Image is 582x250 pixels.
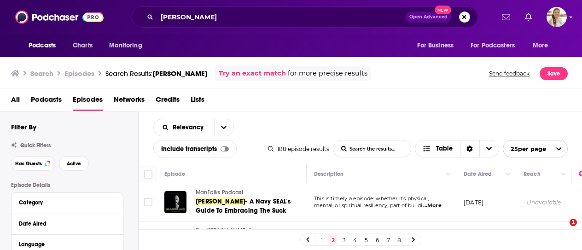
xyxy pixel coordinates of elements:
span: for more precise results [288,68,367,79]
button: open menu [526,37,560,54]
a: Episodes [73,92,103,111]
button: Language [19,238,116,250]
button: Date Aired [19,218,116,229]
button: Active [59,156,89,171]
span: [PERSON_NAME] [152,69,208,78]
div: Date Aired [19,221,110,227]
span: For Business [417,39,454,52]
input: Search podcasts, credits, & more... [157,10,405,24]
div: Description [314,169,343,180]
span: ...More [423,202,442,209]
div: Include transcripts [153,140,237,157]
a: 1 [317,234,326,245]
a: 4 [350,234,360,245]
button: Save [540,67,568,80]
h2: Filter By [11,122,36,131]
span: Logged in as acquavie [547,7,567,27]
div: Date Aired [464,169,492,180]
span: Monitoring [109,39,142,52]
span: The [PERSON_NAME] Show [196,227,263,234]
a: ManTalks Podcast [196,189,305,197]
button: open menu [503,140,568,157]
img: Podchaser - Follow, Share and Rate Podcasts [15,8,104,26]
a: Podcasts [31,92,62,111]
a: Credits [156,92,180,111]
span: 1 [570,219,577,226]
button: open menu [411,37,465,54]
button: Column Actions [503,169,514,180]
a: Show notifications dropdown [521,9,535,25]
span: More [533,39,548,52]
p: [DATE] [464,198,483,206]
div: Sort Direction [460,140,479,157]
span: Podcasts [29,39,56,52]
button: open menu [22,37,68,54]
span: Charts [73,39,93,52]
span: Open Advanced [409,15,448,19]
iframe: Intercom live chat [551,219,573,241]
span: mental, or spiritual resiliency, part of buildi [314,202,422,209]
a: Lists [191,92,204,111]
div: Category [19,199,110,206]
button: open menu [103,37,154,54]
div: Language [19,241,110,248]
button: Column Actions [558,169,569,180]
a: 2 [328,234,338,245]
a: Charts [67,37,98,54]
a: 7 [384,234,393,245]
a: 8 [395,234,404,245]
span: Active [67,161,81,166]
span: For Podcasters [471,39,515,52]
span: Table [436,145,453,152]
a: Search Results:[PERSON_NAME] [105,69,208,78]
div: Unavailable [527,198,561,206]
button: Show profile menu [547,7,567,27]
a: [PERSON_NAME]- A Navy SEAL's Guide To Embracing The Suck [196,197,305,215]
div: Episode [164,169,185,180]
span: New [435,6,451,14]
button: Choose View [415,140,499,157]
a: 3 [339,234,349,245]
button: Send feedback [486,66,532,81]
h3: Search [30,69,53,78]
div: Search Results: [105,69,208,78]
span: ManTalks Podcast [196,189,243,196]
button: Column Actions [443,169,454,180]
button: Category [19,197,116,208]
button: open menu [214,119,233,136]
span: Quick Filters [20,142,51,149]
span: This is timely a episode; whether it’s physical, [314,195,429,202]
span: Toggle select row [144,198,152,206]
a: 6 [372,234,382,245]
a: 5 [361,234,371,245]
span: Relevancy [173,124,207,131]
span: 25 per page [503,142,546,156]
p: Episode Details [11,182,123,188]
div: 188 episode results [268,145,329,152]
button: open menu [154,124,214,131]
button: Open AdvancedNew [405,12,452,23]
span: [PERSON_NAME] [196,198,245,205]
div: Search podcasts, credits, & more... [132,6,478,28]
a: Networks [114,92,145,111]
h2: Choose List sort [153,119,234,136]
span: Has Guests [15,161,42,166]
a: All [11,92,20,111]
button: Has Guests [11,156,55,171]
a: The [PERSON_NAME] Show [196,227,305,235]
h3: Episodes [64,69,94,78]
div: Reach [524,169,541,180]
a: Show notifications dropdown [498,9,514,25]
a: Try an exact match [219,68,286,79]
img: User Profile [547,7,567,27]
button: open menu [465,37,528,54]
